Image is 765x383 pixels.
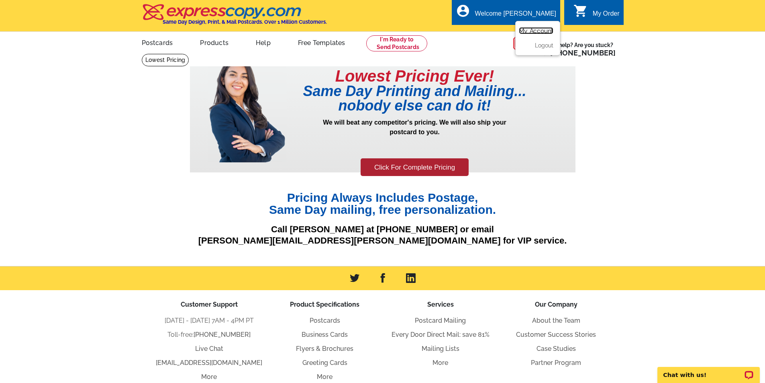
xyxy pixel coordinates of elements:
h1: Lowest Pricing Ever! [286,68,543,84]
iframe: LiveChat chat widget [652,358,765,383]
a: My Account [519,27,553,35]
h1: Same Day Printing and Mailing... nobody else can do it! [286,84,543,113]
a: More [317,373,333,381]
p: Call [PERSON_NAME] at [PHONE_NUMBER] or email [PERSON_NAME][EMAIL_ADDRESS][PERSON_NAME][DOMAIN_NA... [190,224,575,247]
a: Flyers & Brochures [296,345,353,352]
p: We will beat any competitor's pricing. We will also ship your postcard to you. [286,118,543,157]
a: [EMAIL_ADDRESS][DOMAIN_NAME] [156,359,262,367]
li: Toll-free: [151,330,267,340]
a: More [432,359,448,367]
a: Business Cards [302,331,348,338]
a: Postcards [129,33,186,51]
a: Postcards [310,317,340,324]
a: More [201,373,217,381]
a: Free Templates [285,33,358,51]
li: [DATE] - [DATE] 7AM - 4PM PT [151,316,267,326]
span: Services [427,301,454,308]
a: Case Studies [537,345,576,352]
a: Logout [535,42,553,49]
span: Call [537,49,616,57]
a: About the Team [532,317,580,324]
div: My Order [593,10,620,21]
i: shopping_cart [573,4,588,18]
h1: Pricing Always Includes Postage, Same Day mailing, free personalization. [190,192,575,216]
a: Products [187,33,241,51]
h4: Same Day Design, Print, & Mail Postcards. Over 1 Million Customers. [163,19,327,25]
a: [PHONE_NUMBER] [550,49,616,57]
i: account_circle [456,4,470,18]
img: help [513,32,537,55]
a: Every Door Direct Mail: save 81% [392,331,490,338]
a: Live Chat [195,345,223,352]
a: Customer Success Stories [516,331,596,338]
a: Postcard Mailing [415,317,466,324]
a: Same Day Design, Print, & Mail Postcards. Over 1 Million Customers. [142,10,327,25]
span: Our Company [535,301,577,308]
a: [PHONE_NUMBER] [194,331,251,338]
a: Partner Program [531,359,581,367]
span: Product Specifications [290,301,359,308]
span: Customer Support [181,301,238,308]
a: Help [243,33,284,51]
a: Greeting Cards [302,359,347,367]
a: Mailing Lists [422,345,459,352]
a: Click For Complete Pricing [361,158,469,176]
div: Welcome [PERSON_NAME] [475,10,556,21]
span: Need help? Are you stuck? [537,41,620,57]
img: prepricing-girl.png [208,53,286,162]
a: shopping_cart My Order [573,9,620,19]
